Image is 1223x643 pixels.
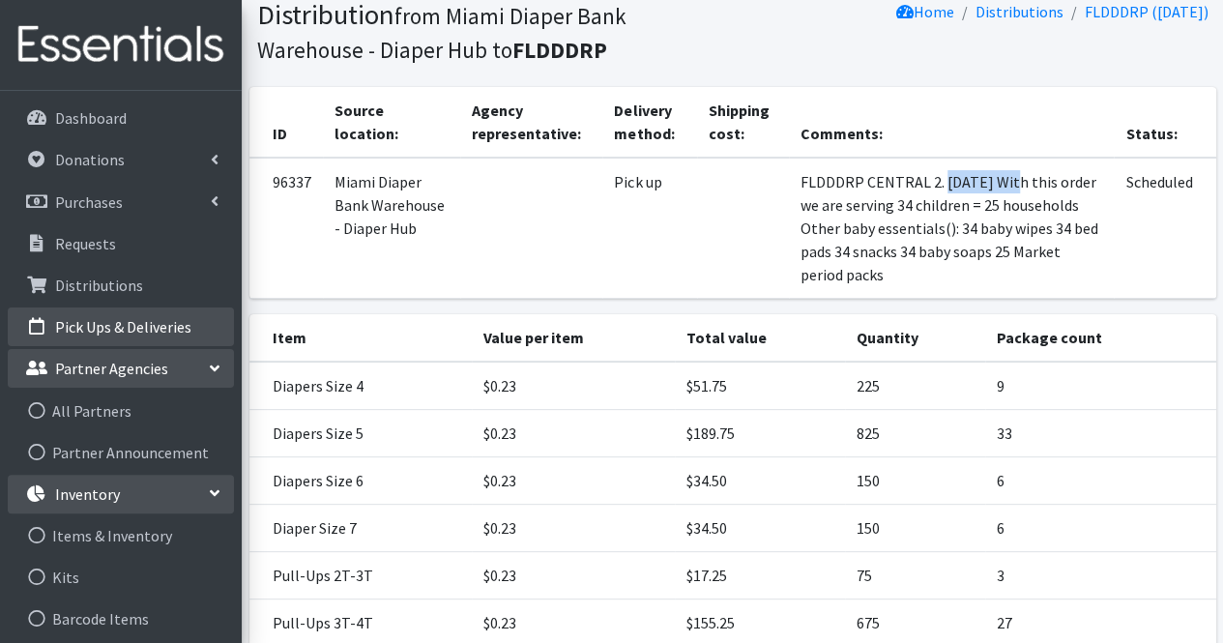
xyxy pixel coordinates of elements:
td: 9 [985,362,1216,410]
p: Dashboard [55,108,127,128]
td: $17.25 [675,552,845,599]
td: Diapers Size 4 [249,362,472,410]
p: Donations [55,150,125,169]
a: Kits [8,558,234,597]
p: Pick Ups & Deliveries [55,317,191,336]
th: Agency representative: [460,87,603,158]
th: Source location: [323,87,460,158]
th: Total value [675,314,845,362]
td: $0.23 [472,410,676,457]
td: 150 [845,457,985,505]
td: Miami Diaper Bank Warehouse - Diaper Hub [323,158,460,299]
td: Pick up [602,158,697,299]
th: ID [249,87,323,158]
td: 96337 [249,158,323,299]
p: Inventory [55,484,120,504]
a: Distributions [8,266,234,305]
th: Delivery method: [602,87,697,158]
td: 825 [845,410,985,457]
a: Purchases [8,183,234,221]
th: Comments: [789,87,1115,158]
td: Diapers Size 6 [249,457,472,505]
td: 225 [845,362,985,410]
td: $34.50 [675,457,845,505]
td: Diapers Size 5 [249,410,472,457]
td: FLDDDRP CENTRAL 2. [DATE] With this order we are serving 34 children = 25 households Other baby e... [789,158,1115,299]
a: Partner Announcement [8,433,234,472]
p: Requests [55,234,116,253]
a: FLDDDRP ([DATE]) [1085,2,1208,21]
a: Distributions [975,2,1063,21]
a: Pick Ups & Deliveries [8,307,234,346]
p: Partner Agencies [55,359,168,378]
td: $34.50 [675,505,845,552]
td: 150 [845,505,985,552]
a: All Partners [8,392,234,430]
b: FLDDDRP [512,36,607,64]
td: 75 [845,552,985,599]
td: $0.23 [472,457,676,505]
th: Item [249,314,472,362]
td: $0.23 [472,552,676,599]
p: Distributions [55,276,143,295]
img: HumanEssentials [8,13,234,77]
a: Dashboard [8,99,234,137]
td: Pull-Ups 2T-3T [249,552,472,599]
a: Home [896,2,954,21]
small: from Miami Diaper Bank Warehouse - Diaper Hub to [257,2,626,64]
a: Items & Inventory [8,516,234,555]
th: Package count [985,314,1216,362]
td: 6 [985,505,1216,552]
td: $0.23 [472,362,676,410]
td: Diaper Size 7 [249,505,472,552]
th: Status: [1114,87,1215,158]
th: Value per item [472,314,676,362]
td: $51.75 [675,362,845,410]
td: $0.23 [472,505,676,552]
a: Inventory [8,475,234,513]
a: Partner Agencies [8,349,234,388]
a: Requests [8,224,234,263]
td: $189.75 [675,410,845,457]
p: Purchases [55,192,123,212]
td: 3 [985,552,1216,599]
td: 6 [985,457,1216,505]
th: Shipping cost: [697,87,789,158]
a: Barcode Items [8,599,234,638]
a: Donations [8,140,234,179]
th: Quantity [845,314,985,362]
td: Scheduled [1114,158,1215,299]
td: 33 [985,410,1216,457]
